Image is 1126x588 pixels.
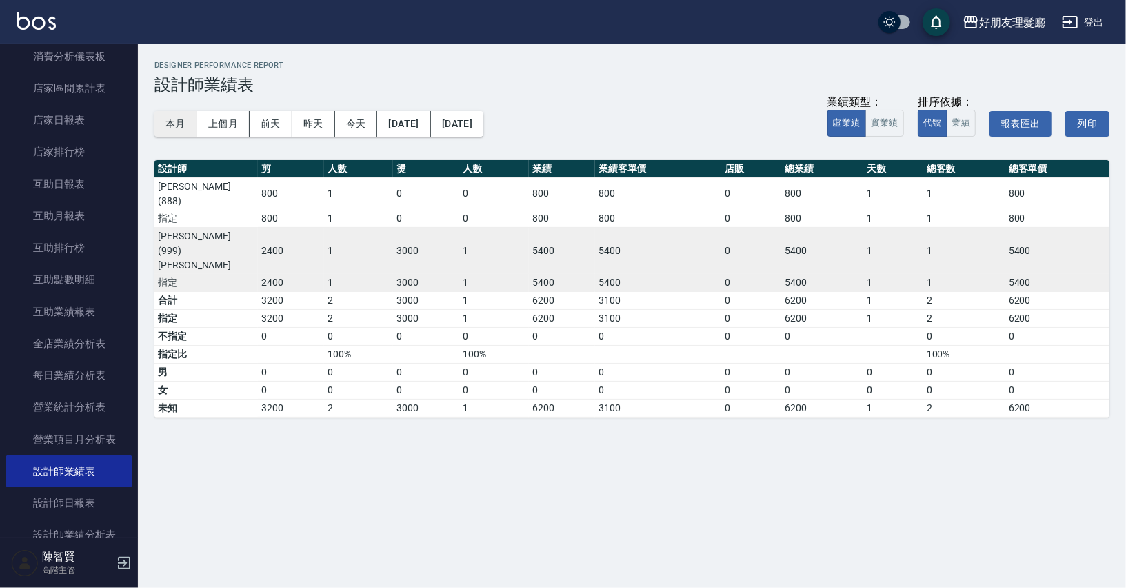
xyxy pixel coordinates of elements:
[781,274,863,292] td: 5400
[6,104,132,136] a: 店家日報表
[393,210,459,228] td: 0
[863,210,923,228] td: 1
[459,227,529,274] td: 1
[595,381,721,399] td: 0
[721,327,781,345] td: 0
[324,381,394,399] td: 0
[154,210,258,228] td: 指定
[781,227,863,274] td: 5400
[154,291,258,309] td: 合計
[324,274,394,292] td: 1
[923,160,1005,178] th: 總客數
[863,309,923,327] td: 1
[923,309,1005,327] td: 2
[923,327,1005,345] td: 0
[721,160,781,178] th: 店販
[459,291,529,309] td: 1
[324,399,394,417] td: 2
[595,160,721,178] th: 業績客單價
[6,296,132,328] a: 互助業績報表
[393,160,459,178] th: 燙
[6,328,132,360] a: 全店業績分析表
[781,381,863,399] td: 0
[459,399,529,417] td: 1
[42,550,112,564] h5: 陳智賢
[393,227,459,274] td: 3000
[529,309,595,327] td: 6200
[957,8,1051,37] button: 好朋友理髮廳
[923,210,1005,228] td: 1
[459,210,529,228] td: 0
[923,274,1005,292] td: 1
[258,327,324,345] td: 0
[324,327,394,345] td: 0
[595,274,721,292] td: 5400
[258,399,324,417] td: 3200
[6,41,132,72] a: 消費分析儀表板
[595,399,721,417] td: 3100
[258,177,324,210] td: 800
[154,61,1109,70] h2: Designer Performance Report
[923,345,1005,363] td: 100%
[197,111,250,137] button: 上個月
[781,160,863,178] th: 總業績
[529,327,595,345] td: 0
[721,274,781,292] td: 0
[459,177,529,210] td: 0
[154,363,258,381] td: 男
[863,177,923,210] td: 1
[923,8,950,36] button: save
[393,177,459,210] td: 0
[335,111,378,137] button: 今天
[781,210,863,228] td: 800
[721,227,781,274] td: 0
[863,160,923,178] th: 天數
[529,291,595,309] td: 6200
[863,381,923,399] td: 0
[324,160,394,178] th: 人數
[827,110,866,137] button: 虛業績
[1005,227,1109,274] td: 5400
[6,455,132,487] a: 設計師業績表
[529,274,595,292] td: 5400
[721,210,781,228] td: 0
[595,363,721,381] td: 0
[11,549,39,577] img: Person
[324,291,394,309] td: 2
[6,424,132,455] a: 營業項目月分析表
[865,110,904,137] button: 實業績
[154,345,258,363] td: 指定比
[258,227,324,274] td: 2400
[6,136,132,168] a: 店家排行榜
[6,360,132,391] a: 每日業績分析表
[781,363,863,381] td: 0
[781,177,863,210] td: 800
[863,363,923,381] td: 0
[459,160,529,178] th: 人數
[529,363,595,381] td: 0
[979,14,1045,31] div: 好朋友理髮廳
[595,291,721,309] td: 3100
[6,519,132,551] a: 設計師業績分析表
[1005,327,1109,345] td: 0
[393,327,459,345] td: 0
[1005,309,1109,327] td: 6200
[258,210,324,228] td: 800
[947,110,976,137] button: 業績
[721,291,781,309] td: 0
[6,232,132,264] a: 互助排行榜
[42,564,112,576] p: 高階主管
[781,309,863,327] td: 6200
[250,111,292,137] button: 前天
[989,111,1052,137] button: 報表匯出
[721,399,781,417] td: 0
[863,274,923,292] td: 1
[154,160,258,178] th: 設計師
[258,381,324,399] td: 0
[393,363,459,381] td: 0
[393,309,459,327] td: 3000
[923,363,1005,381] td: 0
[459,274,529,292] td: 1
[258,363,324,381] td: 0
[863,291,923,309] td: 1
